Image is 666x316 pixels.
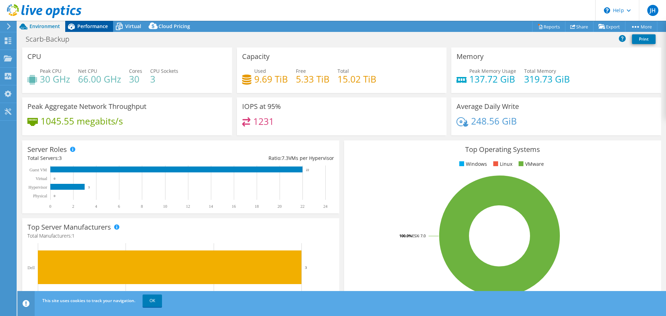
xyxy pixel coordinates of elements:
[469,75,516,83] h4: 137.72 GiB
[242,53,270,60] h3: Capacity
[41,117,123,125] h4: 1045.55 megabits/s
[471,117,517,125] h4: 248.56 GiB
[49,204,51,209] text: 0
[254,75,288,83] h4: 9.69 TiB
[36,176,48,181] text: Virtual
[28,185,47,190] text: Hypervisor
[143,294,162,307] a: OK
[72,204,74,209] text: 2
[54,194,55,198] text: 0
[27,232,334,240] h4: Total Manufacturers:
[33,194,47,198] text: Physical
[456,53,484,60] h3: Memory
[129,68,142,74] span: Cores
[254,68,266,74] span: Used
[150,68,178,74] span: CPU Sockets
[296,75,330,83] h4: 5.33 TiB
[159,23,190,29] span: Cloud Pricing
[469,68,516,74] span: Peak Memory Usage
[186,204,190,209] text: 12
[242,103,281,110] h3: IOPS at 95%
[604,7,610,14] svg: \n
[625,21,657,32] a: More
[95,204,97,209] text: 4
[492,160,512,168] li: Linux
[296,68,306,74] span: Free
[282,155,289,161] span: 7.3
[88,186,90,189] text: 3
[300,204,305,209] text: 22
[125,23,141,29] span: Virtual
[72,232,75,239] span: 1
[323,204,327,209] text: 24
[338,75,376,83] h4: 15.02 TiB
[78,68,97,74] span: Net CPU
[305,265,307,270] text: 3
[209,204,213,209] text: 14
[253,118,274,125] h4: 1231
[232,204,236,209] text: 16
[163,204,167,209] text: 10
[141,204,143,209] text: 8
[29,168,47,172] text: Guest VM
[532,21,565,32] a: Reports
[565,21,594,32] a: Share
[412,233,426,238] tspan: ESXi 7.0
[456,103,519,110] h3: Average Daily Write
[27,146,67,153] h3: Server Roles
[59,155,62,161] span: 3
[593,21,625,32] a: Export
[27,154,181,162] div: Total Servers:
[129,75,142,83] h4: 30
[349,146,656,153] h3: Top Operating Systems
[399,233,412,238] tspan: 100.0%
[40,75,70,83] h4: 30 GHz
[29,23,60,29] span: Environment
[77,23,108,29] span: Performance
[118,204,120,209] text: 6
[632,34,656,44] a: Print
[54,177,55,180] text: 0
[78,75,121,83] h4: 66.00 GHz
[255,204,259,209] text: 18
[42,298,135,304] span: This site uses cookies to track your navigation.
[40,68,61,74] span: Peak CPU
[458,160,487,168] li: Windows
[277,204,282,209] text: 20
[27,53,41,60] h3: CPU
[647,5,658,16] span: JH
[23,35,80,43] h1: Scarb-Backup
[181,154,334,162] div: Ratio: VMs per Hypervisor
[524,68,556,74] span: Total Memory
[524,75,570,83] h4: 319.73 GiB
[338,68,349,74] span: Total
[150,75,178,83] h4: 3
[27,103,146,110] h3: Peak Aggregate Network Throughput
[27,265,35,270] text: Dell
[517,160,544,168] li: VMware
[27,223,111,231] h3: Top Server Manufacturers
[306,168,309,172] text: 22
